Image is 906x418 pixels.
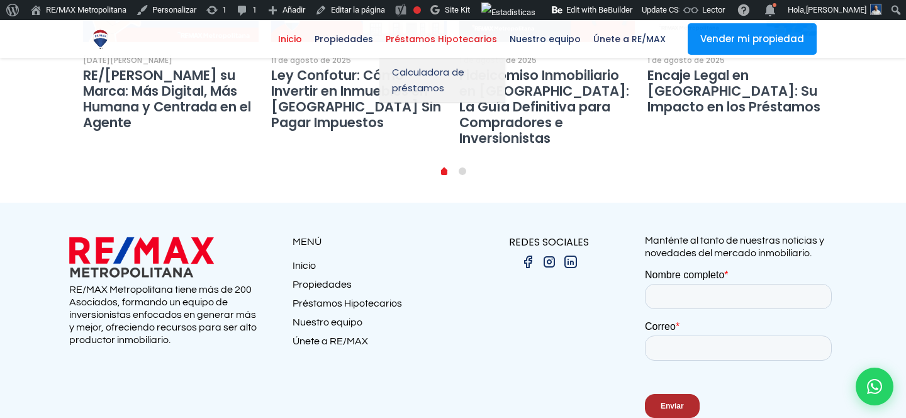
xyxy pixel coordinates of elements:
[293,234,453,250] p: MENÚ
[293,335,453,354] a: Únete a RE/MAX
[563,254,578,269] img: linkedin.png
[83,55,172,66] div: [DATE][PERSON_NAME]
[69,283,261,346] p: RE/MAX Metropolitana tiene más de 200 Asociados, formando un equipo de inversionistas enfocados e...
[308,20,379,58] a: Propiedades
[293,259,453,278] a: Inicio
[413,6,421,14] div: Frase clave objetivo no establecida
[459,66,629,147] a: Fideicomiso Inmobiliario en [GEOGRAPHIC_DATA]: La Guía Definitiva para Compradores e Inversionistas
[587,30,672,48] span: Únete a RE/MAX
[271,55,351,66] div: 11 de agosto de 2025
[272,30,308,48] span: Inicio
[379,58,505,103] a: Calculadora de préstamos
[542,254,557,269] img: instagram.png
[89,20,111,58] a: RE/MAX Metropolitana
[89,28,111,50] img: Logo de REMAX
[453,234,645,250] p: REDES SOCIALES
[459,167,466,175] a: 1
[645,234,837,259] p: Manténte al tanto de nuestras noticias y novedades del mercado inmobiliario.
[83,66,251,132] a: RE/[PERSON_NAME] su Marca: Más Digital, Más Humana y Centrada en el Agente
[503,20,587,58] a: Nuestro equipo
[392,64,493,96] span: Calculadora de préstamos
[445,5,470,14] span: Site Kit
[647,66,820,116] a: Encaje Legal en [GEOGRAPHIC_DATA]: Su Impacto en los Préstamos
[308,30,379,48] span: Propiedades
[520,254,535,269] img: facebook.png
[272,20,308,58] a: Inicio
[293,316,453,335] a: Nuestro equipo
[503,30,587,48] span: Nuestro equipo
[441,170,447,175] a: 0
[647,55,725,66] div: 1 de agosto de 2025
[271,66,441,132] a: Ley Confotur: Cómo Invertir en Inmuebles en [GEOGRAPHIC_DATA] Sin Pagar Impuestos
[587,20,672,58] a: Únete a RE/MAX
[481,3,535,23] img: Visitas de 48 horas. Haz clic para ver más estadísticas del sitio.
[69,234,214,280] img: remax metropolitana logo
[379,30,503,48] span: Préstamos Hipotecarios
[688,23,817,55] a: Vender mi propiedad
[293,278,453,297] a: Propiedades
[293,297,453,316] a: Préstamos Hipotecarios
[806,5,866,14] span: [PERSON_NAME]
[379,20,503,58] a: Préstamos Hipotecarios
